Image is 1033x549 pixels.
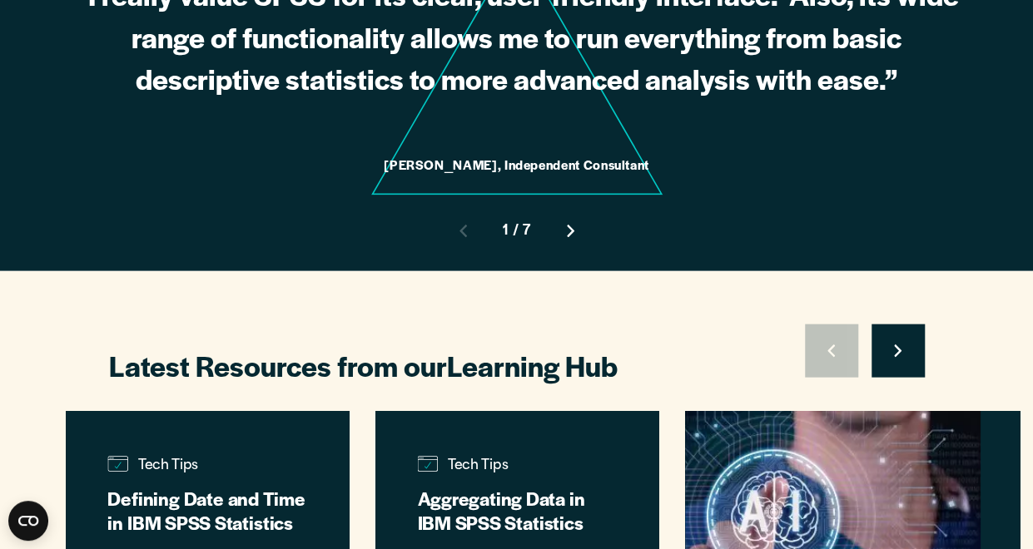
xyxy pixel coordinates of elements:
span: 1 [503,220,509,244]
cite: [PERSON_NAME], Independent Consultant [384,156,649,173]
span: Tech Tips [417,455,616,482]
span: / [513,220,519,244]
button: Move to next slide [872,324,925,378]
svg: Right pointing chevron [567,225,574,238]
h2: Latest Resources from our [109,347,692,384]
img: negative data-computer browser-loading [107,454,128,475]
svg: Right pointing chevron [894,344,901,358]
button: Move to next slide [544,205,597,258]
span: 7 [523,220,530,244]
img: negative data-computer browser-loading [417,454,438,475]
span: Tech Tips [107,455,306,482]
h3: Aggregating Data in IBM SPSS Statistics [417,487,616,536]
strong: Learning Hub [447,345,618,385]
h3: Defining Date and Time in IBM SPSS Statistics [107,487,306,536]
button: Open CMP widget [8,501,48,541]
